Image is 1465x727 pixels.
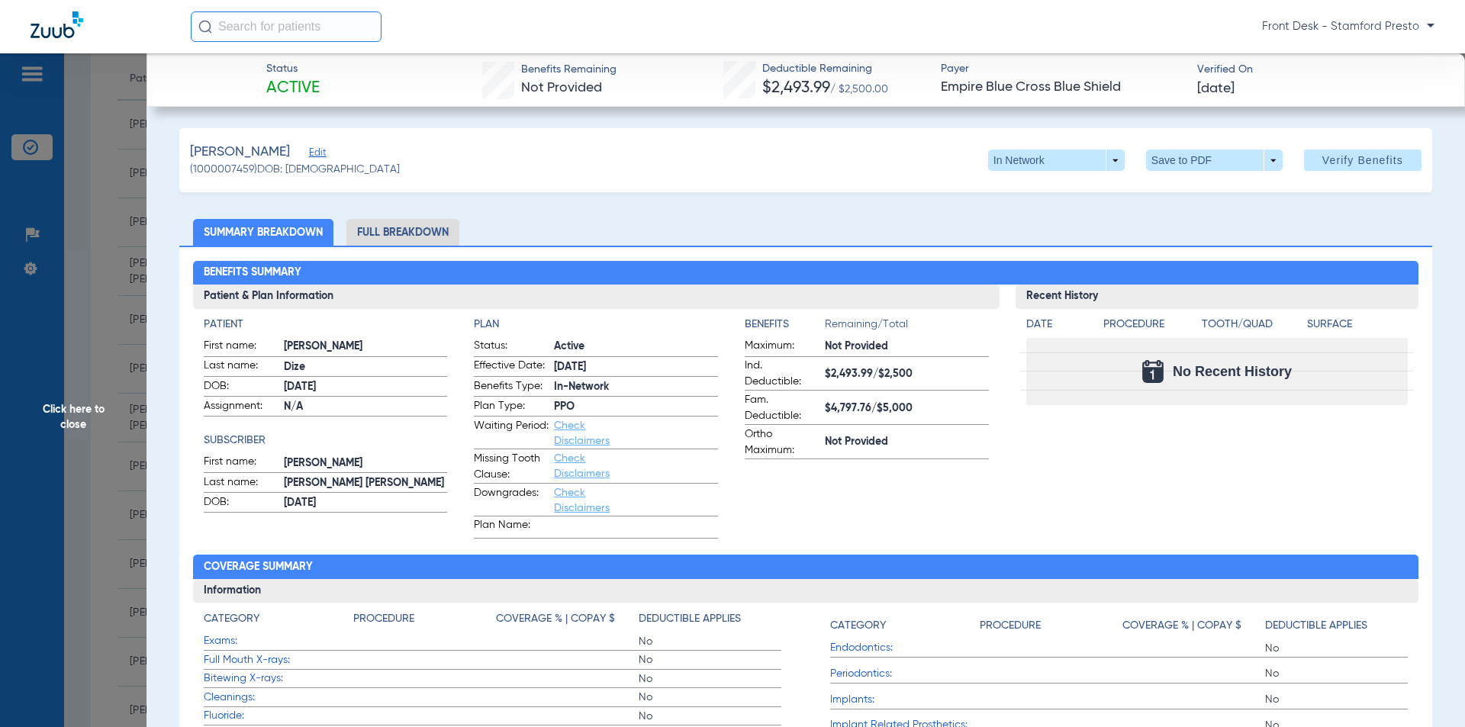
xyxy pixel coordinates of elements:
span: Not Provided [825,434,989,450]
span: Plan Type: [474,398,549,417]
span: [PERSON_NAME] [284,455,448,471]
span: Front Desk - Stamford Presto [1262,19,1434,34]
app-breakdown-title: Procedure [1103,317,1196,338]
h4: Procedure [1103,317,1196,333]
span: Verified On [1197,62,1441,78]
span: Exams: [204,633,353,649]
span: First name: [204,454,279,472]
span: Downgrades: [474,485,549,516]
span: N/A [284,399,448,415]
h4: Deductible Applies [639,611,741,627]
span: DOB: [204,378,279,397]
span: [PERSON_NAME] [284,339,448,355]
app-breakdown-title: Category [204,611,353,632]
span: Benefits Remaining [521,62,617,78]
span: No [1265,692,1408,707]
span: $2,493.99/$2,500 [825,366,989,382]
h4: Patient [204,317,448,333]
span: Last name: [204,474,279,493]
app-breakdown-title: Deductible Applies [639,611,781,632]
span: Plan Name: [474,517,549,538]
span: Remaining/Total [825,317,989,338]
span: Empire Blue Cross Blue Shield [941,78,1184,97]
span: [PERSON_NAME] [190,143,290,162]
span: Waiting Period: [474,418,549,449]
h3: Recent History [1016,285,1419,309]
span: Not Provided [825,339,989,355]
app-breakdown-title: Tooth/Quad [1202,317,1302,338]
h4: Category [830,618,886,634]
span: Full Mouth X-rays: [204,652,353,668]
span: Endodontics: [830,640,980,656]
h4: Subscriber [204,433,448,449]
app-breakdown-title: Procedure [980,611,1122,639]
h4: Category [204,611,259,627]
img: Search Icon [198,20,212,34]
app-breakdown-title: Date [1026,317,1090,338]
button: Save to PDF [1146,150,1283,171]
span: No [639,671,781,687]
button: Verify Benefits [1304,150,1422,171]
h4: Tooth/Quad [1202,317,1302,333]
h3: Information [193,579,1419,603]
span: No Recent History [1173,364,1292,379]
app-breakdown-title: Surface [1307,317,1408,338]
app-breakdown-title: Coverage % | Copay $ [496,611,639,632]
app-breakdown-title: Deductible Applies [1265,611,1408,639]
input: Search for patients [191,11,382,42]
span: Bitewing X-rays: [204,671,353,687]
span: Implants: [830,692,980,708]
h4: Date [1026,317,1090,333]
a: Check Disclaimers [554,453,610,479]
span: [DATE] [284,379,448,395]
span: Not Provided [521,81,602,95]
span: Active [266,78,320,99]
h4: Procedure [980,618,1041,634]
span: Maximum: [745,338,819,356]
h4: Deductible Applies [1265,618,1367,634]
span: Cleanings: [204,690,353,706]
span: (1000007459) DOB: [DEMOGRAPHIC_DATA] [190,162,400,178]
span: Assignment: [204,398,279,417]
span: No [1265,641,1408,656]
span: No [639,709,781,724]
h4: Procedure [353,611,414,627]
h4: Coverage % | Copay $ [496,611,615,627]
span: Dize [284,359,448,375]
a: Check Disclaimers [554,420,610,446]
app-breakdown-title: Benefits [745,317,825,338]
h4: Surface [1307,317,1408,333]
span: Payer [941,61,1184,77]
span: Fam. Deductible: [745,392,819,424]
li: Summary Breakdown [193,219,333,246]
app-breakdown-title: Coverage % | Copay $ [1122,611,1265,639]
button: In Network [988,150,1125,171]
span: Edit [309,147,323,162]
span: Ortho Maximum: [745,426,819,458]
span: No [639,634,781,649]
app-breakdown-title: Category [830,611,980,639]
h2: Benefits Summary [193,261,1419,285]
span: Periodontics: [830,666,980,682]
span: [DATE] [554,359,718,375]
span: $2,493.99 [762,80,830,96]
span: Status [266,61,320,77]
app-breakdown-title: Procedure [353,611,496,632]
a: Check Disclaimers [554,487,610,513]
span: Missing Tooth Clause: [474,451,549,483]
span: First name: [204,338,279,356]
span: $4,797.76/$5,000 [825,400,989,417]
img: Zuub Logo [31,11,83,38]
h4: Plan [474,317,718,333]
iframe: Chat Widget [1389,654,1465,727]
span: Verify Benefits [1322,154,1403,166]
span: No [639,690,781,705]
span: No [639,652,781,667]
span: Active [554,339,718,355]
span: PPO [554,399,718,415]
li: Full Breakdown [346,219,459,246]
